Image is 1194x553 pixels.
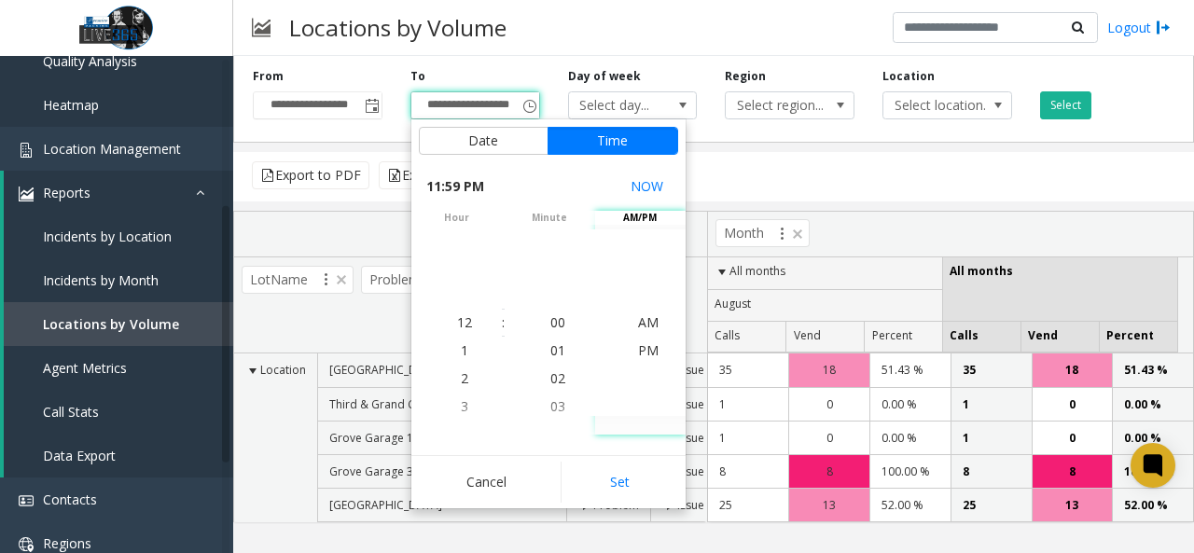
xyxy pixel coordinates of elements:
[4,214,233,258] a: Incidents by Location
[1112,489,1193,522] td: 52.00 %
[329,362,500,378] span: [GEOGRAPHIC_DATA] - Garage 4
[4,171,233,214] a: Reports
[708,322,786,353] th: Calls
[1069,429,1076,447] span: 0
[708,489,789,522] td: 25
[1065,361,1078,379] span: 18
[426,173,484,200] span: 11:59 PM
[826,463,833,480] span: 8
[869,489,951,522] td: 52.00 %
[329,396,555,412] span: Third & Grand Garage (aka The Boulevard)
[379,161,501,189] button: Export to Excel
[677,463,704,479] span: Issue
[677,497,704,513] span: Issue
[869,353,951,387] td: 51.43 %
[550,313,565,331] span: 00
[715,219,810,247] span: Month
[823,496,836,514] span: 13
[826,395,833,413] span: 0
[1112,455,1193,489] td: 100.00 %
[43,534,91,552] span: Regions
[457,313,472,331] span: 12
[461,341,468,359] span: 1
[708,257,943,290] th: All months
[550,369,565,387] span: 02
[43,403,99,421] span: Call Stats
[942,257,1177,321] th: All months
[1069,463,1076,480] span: 8
[677,396,704,412] span: Issue
[785,322,864,353] th: Vend
[569,92,671,118] span: Select day...
[708,290,943,322] th: August
[1112,422,1193,455] td: 0.00 %
[951,489,1032,522] td: 25
[461,397,468,415] span: 3
[1040,91,1091,119] button: Select
[19,493,34,508] img: 'icon'
[43,140,181,158] span: Location Management
[252,5,271,50] img: pageIcon
[826,429,833,447] span: 0
[19,143,34,158] img: 'icon'
[869,388,951,422] td: 0.00 %
[568,68,641,85] label: Day of week
[951,353,1032,387] td: 35
[548,127,678,155] button: Time tab
[4,302,233,346] a: Locations by Volume
[951,388,1032,422] td: 1
[43,96,99,114] span: Heatmap
[595,211,686,225] span: AM/PM
[864,322,942,353] th: Percent
[502,313,505,332] div: :
[883,92,985,118] span: Select location...
[43,447,116,464] span: Data Export
[708,455,789,489] td: 8
[726,92,827,118] span: Select region...
[280,5,516,50] h3: Locations by Volume
[561,462,678,503] button: Set
[4,258,233,302] a: Incidents by Month
[4,390,233,434] a: Call Stats
[942,322,1020,353] th: Calls
[1099,322,1177,353] th: Percent
[43,52,137,70] span: Quality Analysis
[708,353,789,387] td: 35
[419,462,556,503] button: Cancel
[823,361,836,379] span: 18
[43,228,172,245] span: Incidents by Location
[869,422,951,455] td: 0.00 %
[623,170,671,203] button: Select now
[882,68,935,85] label: Location
[1107,18,1171,37] a: Logout
[1156,18,1171,37] img: logout
[43,184,90,201] span: Reports
[1112,388,1193,422] td: 0.00 %
[638,313,659,331] span: AM
[19,187,34,201] img: 'icon'
[19,537,34,552] img: 'icon'
[677,362,704,378] span: Issue
[550,397,565,415] span: 03
[677,430,704,446] span: Issue
[869,455,951,489] td: 100.00 %
[253,68,284,85] label: From
[519,92,539,118] span: Toggle popup
[1069,395,1076,413] span: 0
[1112,353,1193,387] td: 51.43 %
[4,346,233,390] a: Agent Metrics
[419,127,548,155] button: Date tab
[410,68,425,85] label: To
[4,434,233,477] a: Data Export
[242,266,354,294] span: LotName
[361,266,466,294] span: Problem
[708,388,789,422] td: 1
[1020,322,1099,353] th: Vend
[361,92,382,118] span: Toggle popup
[638,341,659,359] span: PM
[252,161,369,189] button: Export to PDF
[725,68,766,85] label: Region
[505,211,595,225] span: minute
[951,455,1032,489] td: 8
[411,211,502,225] span: hour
